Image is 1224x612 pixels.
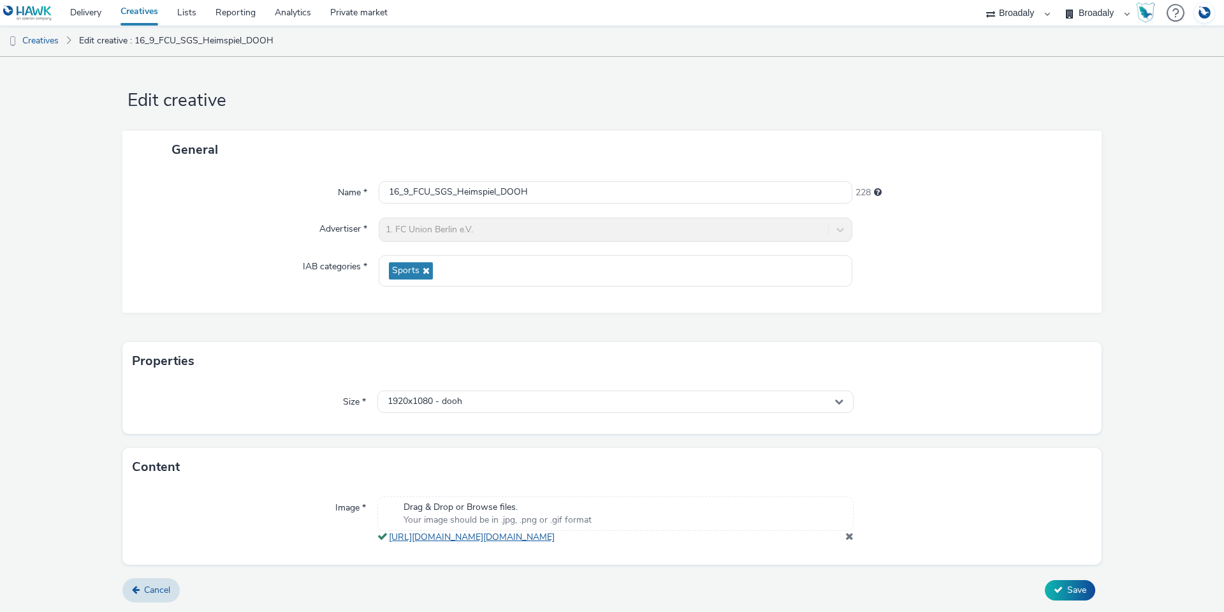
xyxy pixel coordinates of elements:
[389,531,560,543] a: [URL][DOMAIN_NAME][DOMAIN_NAME]
[3,5,52,21] img: undefined Logo
[171,141,218,158] span: General
[73,26,280,56] a: Edit creative : 16_9_FCU_SGS_Heimspiel_DOOH
[874,186,882,199] div: Maximum 255 characters
[144,584,170,596] span: Cancel
[298,255,372,273] label: IAB categories *
[314,218,372,235] label: Advertiser *
[1136,3,1160,23] a: Hawk Academy
[338,391,371,408] label: Size *
[132,458,180,477] h3: Content
[330,496,371,514] label: Image *
[122,89,1102,113] h1: Edit creative
[1045,580,1095,601] button: Save
[1136,3,1155,23] img: Hawk Academy
[379,181,852,204] input: Name
[333,181,372,199] label: Name *
[404,501,592,514] span: Drag & Drop or Browse files.
[132,352,194,371] h3: Properties
[856,186,871,199] span: 228
[1067,584,1086,596] span: Save
[404,514,592,526] span: Your image should be in .jpg, .png or .gif format
[6,35,19,48] img: dooh
[1195,3,1214,24] img: Account DE
[392,265,419,276] span: Sports
[122,578,180,602] a: Cancel
[388,396,462,407] span: 1920x1080 - dooh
